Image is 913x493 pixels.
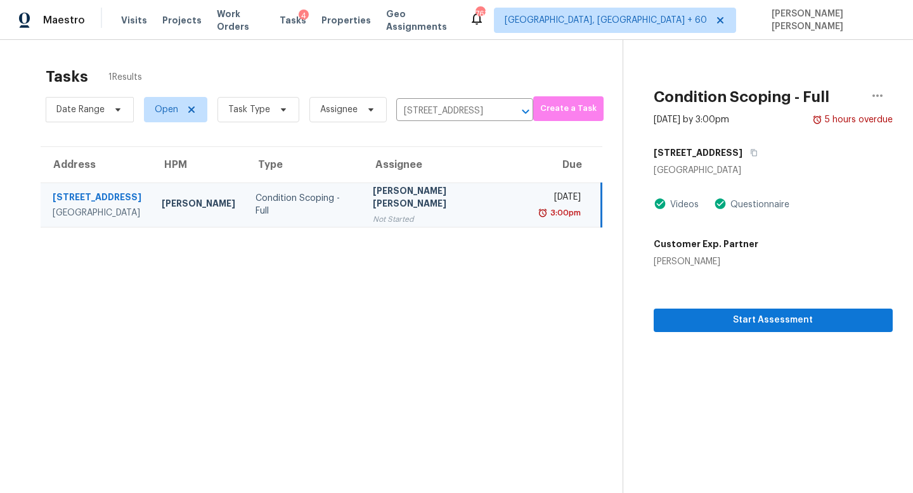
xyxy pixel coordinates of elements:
[654,197,666,210] img: Artifact Present Icon
[321,14,371,27] span: Properties
[228,103,270,116] span: Task Type
[654,238,758,250] h5: Customer Exp. Partner
[654,255,758,268] div: [PERSON_NAME]
[373,213,518,226] div: Not Started
[517,103,534,120] button: Open
[540,101,597,116] span: Create a Task
[548,207,581,219] div: 3:00pm
[654,113,729,126] div: [DATE] by 3:00pm
[386,8,454,33] span: Geo Assignments
[654,309,893,332] button: Start Assessment
[654,164,893,177] div: [GEOGRAPHIC_DATA]
[256,192,353,217] div: Condition Scoping - Full
[53,207,141,219] div: [GEOGRAPHIC_DATA]
[56,103,105,116] span: Date Range
[108,71,142,84] span: 1 Results
[727,198,789,211] div: Questionnaire
[505,14,707,27] span: [GEOGRAPHIC_DATA], [GEOGRAPHIC_DATA] + 60
[538,191,580,207] div: [DATE]
[666,198,699,211] div: Videos
[217,8,264,33] span: Work Orders
[714,197,727,210] img: Artifact Present Icon
[396,101,498,121] input: Search by address
[654,146,742,159] h5: [STREET_ADDRESS]
[812,113,822,126] img: Overdue Alarm Icon
[528,147,601,182] th: Due
[654,91,829,103] h2: Condition Scoping - Full
[299,10,309,22] div: 4
[43,14,85,27] span: Maestro
[822,113,893,126] div: 5 hours overdue
[46,70,88,83] h2: Tasks
[664,312,883,328] span: Start Assessment
[53,191,141,207] div: [STREET_ADDRESS]
[533,96,604,121] button: Create a Task
[280,16,306,25] span: Tasks
[363,147,528,182] th: Assignee
[162,14,202,27] span: Projects
[742,141,760,164] button: Copy Address
[373,184,518,213] div: [PERSON_NAME] [PERSON_NAME]
[162,197,235,213] div: [PERSON_NAME]
[538,207,548,219] img: Overdue Alarm Icon
[320,103,358,116] span: Assignee
[476,8,484,20] div: 763
[767,8,894,33] span: [PERSON_NAME] [PERSON_NAME]
[152,147,245,182] th: HPM
[121,14,147,27] span: Visits
[155,103,178,116] span: Open
[41,147,152,182] th: Address
[245,147,363,182] th: Type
